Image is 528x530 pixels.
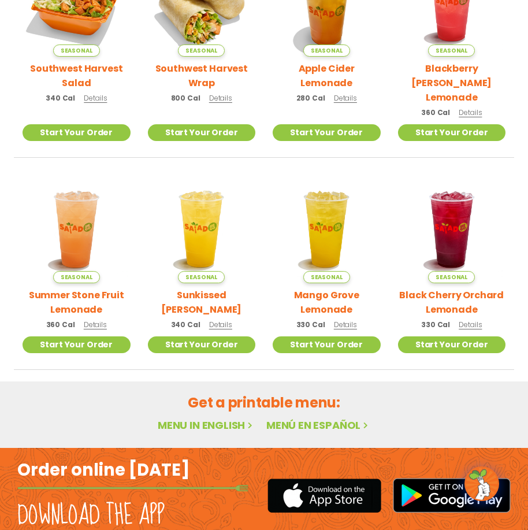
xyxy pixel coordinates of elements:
span: 360 Cal [46,320,75,330]
span: 800 Cal [171,93,200,103]
h2: Blackberry [PERSON_NAME] Lemonade [398,61,506,105]
span: Details [209,93,232,103]
span: Seasonal [53,271,100,283]
a: Start Your Order [23,336,131,353]
a: Start Your Order [148,124,256,141]
img: Product photo for Mango Grove Lemonade [273,175,381,283]
span: 330 Cal [421,320,450,330]
a: Start Your Order [398,124,506,141]
h2: Southwest Harvest Wrap [148,61,256,90]
span: Details [209,320,232,329]
span: 340 Cal [46,93,75,103]
img: appstore [267,477,381,514]
span: Details [334,93,357,103]
a: Menu in English [158,418,255,432]
a: Start Your Order [148,336,256,353]
span: Details [459,320,482,329]
a: Start Your Order [23,124,131,141]
span: 340 Cal [171,320,200,330]
h2: Mango Grove Lemonade [273,288,381,317]
span: Seasonal [53,45,100,57]
span: Seasonal [303,271,350,283]
h2: Order online [DATE] [17,459,190,481]
h2: Get a printable menu: [14,392,514,413]
h2: Summer Stone Fruit Lemonade [23,288,131,317]
h2: Sunkissed [PERSON_NAME] [148,288,256,317]
span: Seasonal [178,271,225,283]
img: fork [17,485,248,491]
img: Product photo for Black Cherry Orchard Lemonade [398,175,506,283]
img: Product photo for Summer Stone Fruit Lemonade [23,175,131,283]
span: 330 Cal [296,320,325,330]
a: Start Your Order [273,336,381,353]
span: Seasonal [303,45,350,57]
a: Start Your Order [273,124,381,141]
h2: Apple Cider Lemonade [273,61,381,90]
span: Seasonal [428,45,475,57]
span: Seasonal [178,45,225,57]
a: Menú en español [266,418,370,432]
h2: Black Cherry Orchard Lemonade [398,288,506,317]
span: Details [84,320,107,329]
h2: Southwest Harvest Salad [23,61,131,90]
span: Seasonal [428,271,475,283]
img: google_play [393,478,511,513]
span: Details [334,320,357,329]
img: Product photo for Sunkissed Yuzu Lemonade [148,175,256,283]
span: Details [459,108,482,117]
span: Details [84,93,107,103]
span: 280 Cal [296,93,325,103]
span: 360 Cal [421,108,450,118]
a: Start Your Order [398,336,506,353]
img: wpChatIcon [466,468,498,500]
